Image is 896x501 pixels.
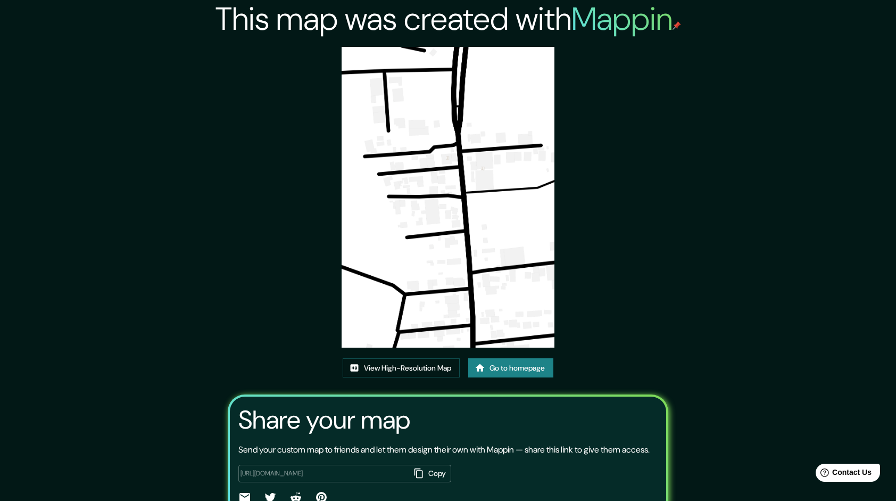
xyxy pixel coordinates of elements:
a: Go to homepage [468,358,553,378]
img: created-map [342,47,554,348]
iframe: Help widget launcher [801,459,884,489]
p: Send your custom map to friends and let them design their own with Mappin — share this link to gi... [238,443,650,456]
img: mappin-pin [673,21,681,30]
button: Copy [410,465,451,482]
a: View High-Resolution Map [343,358,460,378]
h3: Share your map [238,405,410,435]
